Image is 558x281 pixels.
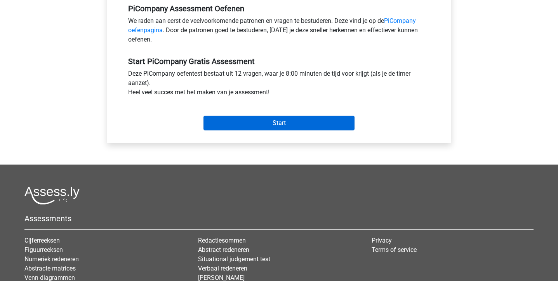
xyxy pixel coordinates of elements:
a: Privacy [372,237,392,244]
a: Figuurreeksen [24,246,63,253]
a: Verbaal redeneren [198,265,247,272]
a: Abstracte matrices [24,265,76,272]
div: We raden aan eerst de veelvoorkomende patronen en vragen te bestuderen. Deze vind je op de . Door... [122,16,436,47]
img: Assessly logo [24,186,80,205]
a: Terms of service [372,246,417,253]
a: Abstract redeneren [198,246,249,253]
h5: Assessments [24,214,534,223]
input: Start [203,116,355,130]
div: Deze PiCompany oefentest bestaat uit 12 vragen, waar je 8:00 minuten de tijd voor krijgt (als je ... [122,69,436,100]
a: Numeriek redeneren [24,255,79,263]
a: Situational judgement test [198,255,270,263]
a: Redactiesommen [198,237,246,244]
h5: Start PiCompany Gratis Assessment [128,57,430,66]
h5: PiCompany Assessment Oefenen [128,4,430,13]
a: Cijferreeksen [24,237,60,244]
